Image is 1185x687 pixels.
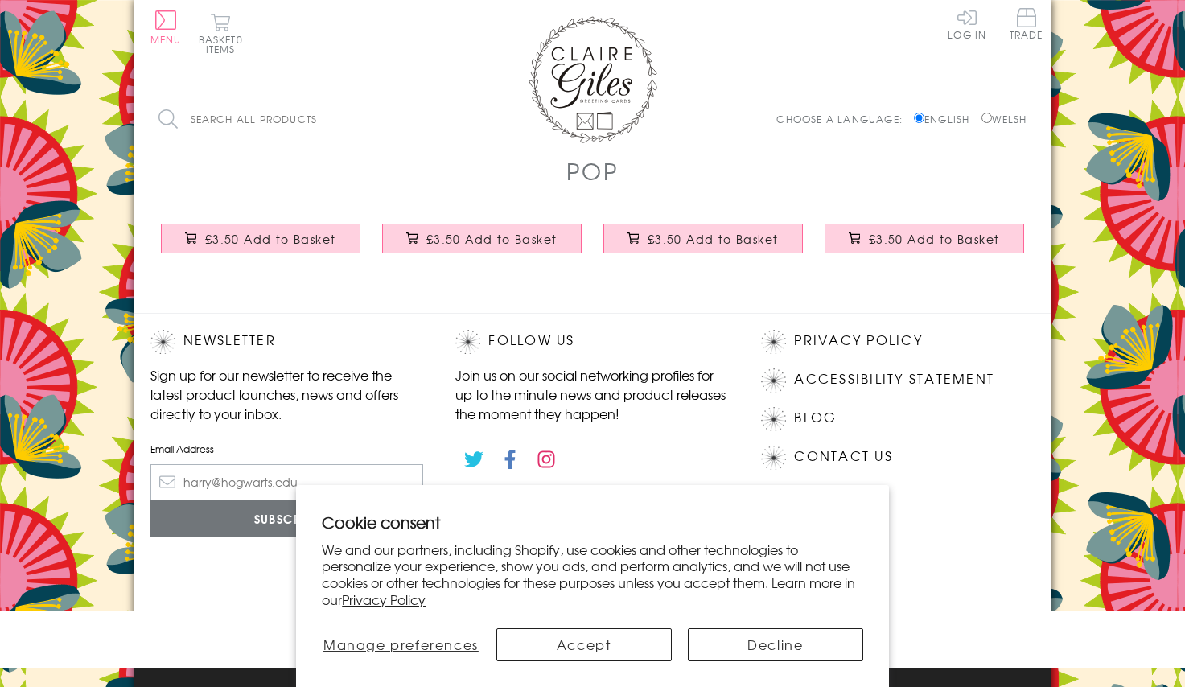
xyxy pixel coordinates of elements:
span: £3.50 Add to Basket [426,231,558,247]
span: 0 items [206,32,243,56]
label: English [914,112,977,126]
button: Accept [496,628,672,661]
a: Father's Day Card, Happy Father's Day, Press for Beer £3.50 Add to Basket [814,212,1035,281]
button: Basket0 items [199,13,243,54]
h2: Cookie consent [322,511,863,533]
a: Accessibility Statement [794,368,994,390]
a: Blog [794,407,837,429]
h1: POP [566,154,618,187]
span: Manage preferences [323,635,479,654]
input: harry@hogwarts.edu [150,464,424,500]
button: £3.50 Add to Basket [161,224,360,253]
input: Search [416,101,432,138]
button: Manage preferences [322,628,479,661]
p: Sign up for our newsletter to receive the latest product launches, news and offers directly to yo... [150,365,424,423]
a: Privacy Policy [794,330,922,352]
h2: Follow Us [455,330,729,354]
p: Join us on our social networking profiles for up to the minute news and product releases the mome... [455,365,729,423]
span: Trade [1010,8,1043,39]
button: Menu [150,10,182,44]
a: Father's Day Card, Globe, Best Dad in the World £3.50 Add to Basket [372,212,593,281]
p: Choose a language: [776,112,911,126]
a: Father's Day Card, Newspapers, Peace and Quiet and Newspapers £3.50 Add to Basket [150,212,372,281]
span: Menu [150,32,182,47]
input: Subscribe [150,500,424,537]
img: Claire Giles Greetings Cards [529,16,657,143]
a: Contact Us [794,446,892,467]
span: £3.50 Add to Basket [869,231,1000,247]
a: Trade [1010,8,1043,43]
a: Log In [948,8,986,39]
button: Decline [688,628,863,661]
p: We and our partners, including Shopify, use cookies and other technologies to personalize your ex... [322,541,863,608]
label: Welsh [981,112,1027,126]
h2: Newsletter [150,330,424,354]
button: £3.50 Add to Basket [382,224,582,253]
a: Privacy Policy [342,590,426,609]
input: Welsh [981,113,992,123]
label: Email Address [150,442,424,456]
a: Father's Day Card, Robot, I'm Glad You're My Dad £3.50 Add to Basket [593,212,814,281]
input: Search all products [150,101,432,138]
span: £3.50 Add to Basket [205,231,336,247]
button: £3.50 Add to Basket [603,224,803,253]
button: £3.50 Add to Basket [825,224,1024,253]
input: English [914,113,924,123]
span: £3.50 Add to Basket [648,231,779,247]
